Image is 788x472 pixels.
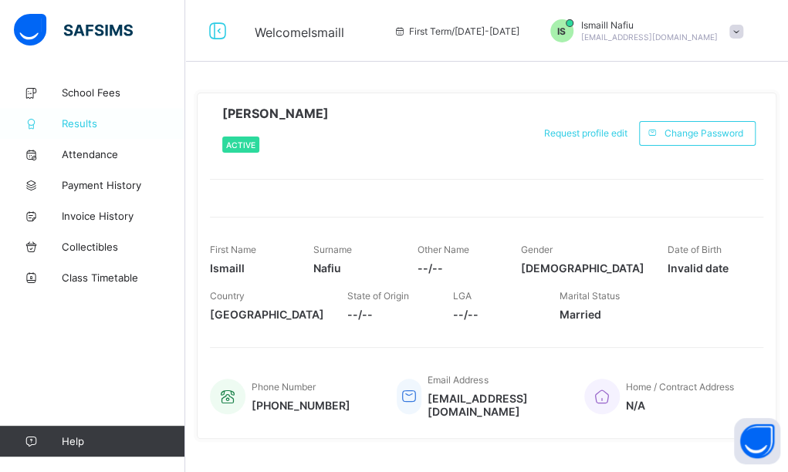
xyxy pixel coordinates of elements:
span: Married [560,308,642,321]
span: Class Timetable [62,271,185,284]
span: [GEOGRAPHIC_DATA] [210,308,324,321]
span: Help [62,435,184,447]
img: safsims [14,14,133,46]
span: session/term information [394,25,519,37]
span: Phone Number [252,381,316,393]
span: Change Password [665,127,743,139]
span: N/A [626,399,734,412]
span: First Name [210,244,256,255]
span: --/-- [418,261,498,275]
span: Surname [313,244,352,255]
span: [EMAIL_ADDRESS][DOMAIN_NAME] [581,32,718,42]
span: Payment History [62,179,185,191]
span: Date of Birth [668,244,722,255]
span: IS [557,25,566,37]
span: School Fees [62,86,185,99]
span: Invalid date [668,261,748,275]
span: Collectibles [62,241,185,253]
span: Marital Status [560,290,620,302]
span: [DEMOGRAPHIC_DATA] [521,261,644,275]
div: IsmaillNafiu [535,19,751,42]
span: Invoice History [62,210,185,222]
span: Ismaill [210,261,290,275]
span: Email Address [428,374,488,386]
span: Results [62,117,185,130]
span: State of Origin [347,290,409,302]
span: [PERSON_NAME] [222,106,329,121]
button: Open asap [734,418,780,464]
span: Nafiu [313,261,394,275]
span: Active [226,140,255,150]
span: Attendance [62,148,185,160]
span: Welcome Ismaill [255,25,344,40]
span: Country [210,290,245,302]
span: Request profile edit [544,127,627,139]
span: LGA [453,290,472,302]
span: [PHONE_NUMBER] [252,399,350,412]
span: --/-- [453,308,536,321]
span: Other Name [418,244,469,255]
span: Ismaill Nafiu [581,19,718,31]
span: Home / Contract Address [626,381,734,393]
span: [EMAIL_ADDRESS][DOMAIN_NAME] [428,392,560,418]
span: Gender [521,244,553,255]
span: --/-- [347,308,430,321]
